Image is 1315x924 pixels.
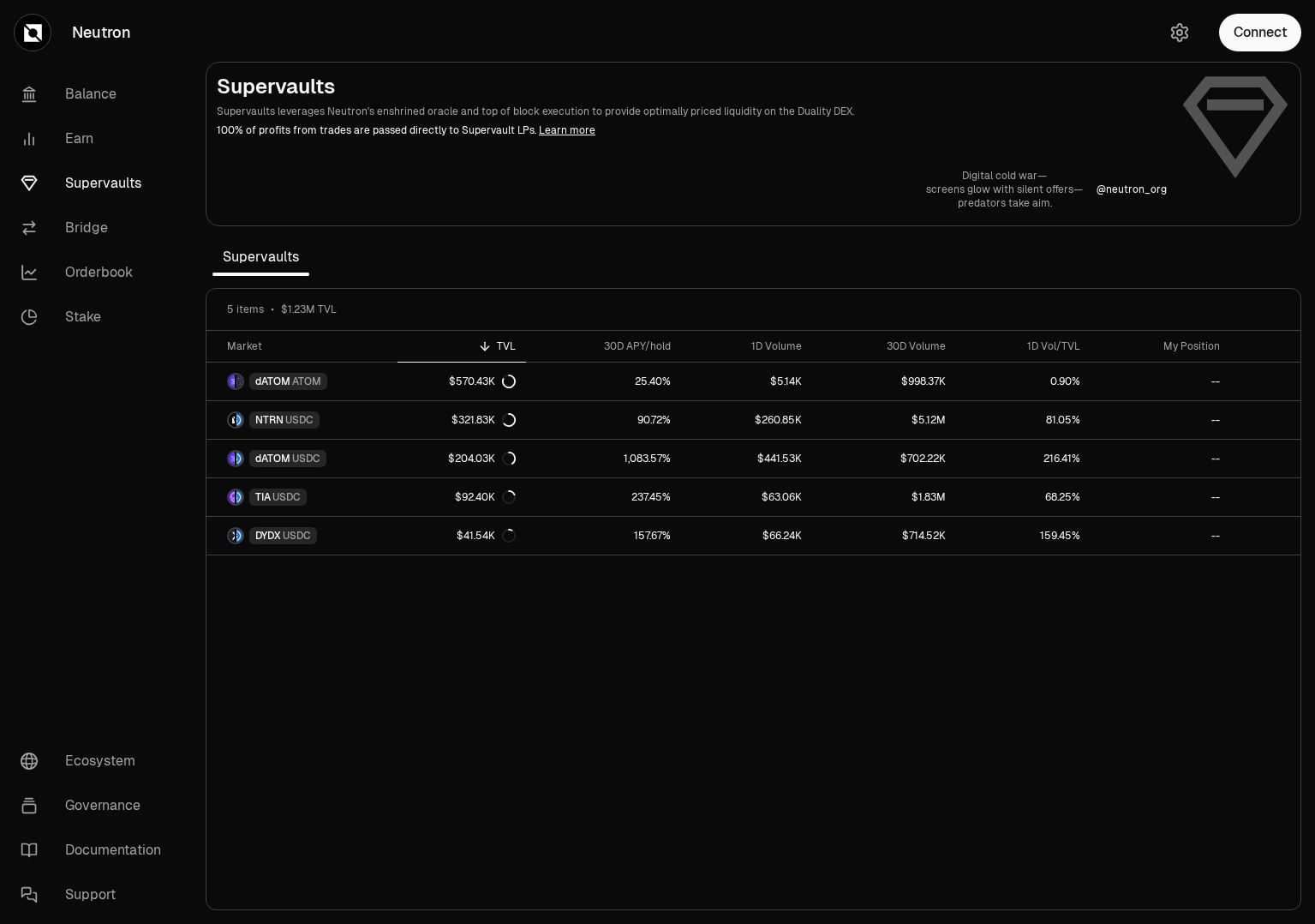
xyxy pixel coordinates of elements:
[681,401,812,439] a: $260.85K
[7,873,185,917] a: Support
[397,401,526,439] a: $321.83K
[539,123,595,137] a: Learn more
[7,117,185,161] a: Earn
[206,401,397,439] a: NTRN LogoUSDC LogoNTRNUSDC
[206,517,397,555] a: DYDX LogoUSDC LogoDYDXUSDC
[217,104,1167,119] p: Supervaults leverages Neutron's enshrined oracle and top of block execution to provide optimally ...
[292,452,320,465] span: USDC
[255,452,290,465] span: dATOM
[956,440,1091,477] a: 216.41%
[451,413,516,427] div: $321.83K
[812,517,956,555] a: $714.52K
[217,73,1167,100] h2: Supervaults
[236,529,242,543] img: USDC Logo
[217,123,1167,138] p: 100% of profits from trades are passed directly to Supervault LPs.
[1091,440,1230,477] a: --
[448,452,516,465] div: $204.03K
[812,363,956,400] a: $998.37K
[1091,478,1230,516] a: --
[236,413,242,427] img: USDC Logo
[206,440,397,477] a: dATOM LogoUSDC LogodATOMUSDC
[1091,363,1230,400] a: --
[822,339,946,353] div: 30D Volume
[227,303,264,316] span: 5 items
[272,490,301,504] span: USDC
[7,250,185,295] a: Orderbook
[229,413,235,427] img: NTRN Logo
[236,490,242,504] img: USDC Logo
[691,339,802,353] div: 1D Volume
[1097,183,1167,196] a: @neutron_org
[7,739,185,783] a: Ecosystem
[956,363,1091,400] a: 0.90%
[229,375,235,388] img: dATOM Logo
[926,183,1083,196] p: screens glow with silent offers—
[397,517,526,555] a: $41.54K
[397,440,526,477] a: $204.03K
[526,401,681,439] a: 90.72%
[206,478,397,516] a: TIA LogoUSDC LogoTIAUSDC
[7,161,185,206] a: Supervaults
[1097,183,1167,196] p: @ neutron_org
[206,363,397,400] a: dATOM LogoATOM LogodATOMATOM
[236,452,242,465] img: USDC Logo
[966,339,1080,353] div: 1D Vol/TVL
[526,440,681,477] a: 1,083.57%
[236,375,242,388] img: ATOM Logo
[926,169,1083,183] p: Digital cold war—
[536,339,671,353] div: 30D APY/hold
[457,529,516,543] div: $41.54K
[7,828,185,873] a: Documentation
[229,452,235,465] img: dATOM Logo
[397,363,526,400] a: $570.43K
[408,339,516,353] div: TVL
[526,517,681,555] a: 157.67%
[1091,401,1230,439] a: --
[227,339,387,353] div: Market
[281,303,337,316] span: $1.23M TVL
[285,413,314,427] span: USDC
[7,72,185,117] a: Balance
[681,517,812,555] a: $66.24K
[255,413,284,427] span: NTRN
[455,490,516,504] div: $92.40K
[229,529,235,543] img: DYDX Logo
[926,196,1083,210] p: predators take aim.
[956,401,1091,439] a: 81.05%
[1101,339,1220,353] div: My Position
[229,490,235,504] img: TIA Logo
[956,478,1091,516] a: 68.25%
[255,490,271,504] span: TIA
[681,363,812,400] a: $5.14K
[397,478,526,516] a: $92.40K
[956,517,1091,555] a: 159.45%
[7,783,185,828] a: Governance
[812,478,956,516] a: $1.83M
[1219,14,1301,51] button: Connect
[283,529,311,543] span: USDC
[1091,517,1230,555] a: --
[255,529,281,543] span: DYDX
[212,240,309,274] span: Supervaults
[526,363,681,400] a: 25.40%
[7,206,185,250] a: Bridge
[812,401,956,439] a: $5.12M
[449,375,516,388] div: $570.43K
[681,440,812,477] a: $441.53K
[292,375,321,388] span: ATOM
[7,295,185,339] a: Stake
[255,375,290,388] span: dATOM
[812,440,956,477] a: $702.22K
[526,478,681,516] a: 237.45%
[681,478,812,516] a: $63.06K
[926,169,1083,210] a: Digital cold war—screens glow with silent offers—predators take aim.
